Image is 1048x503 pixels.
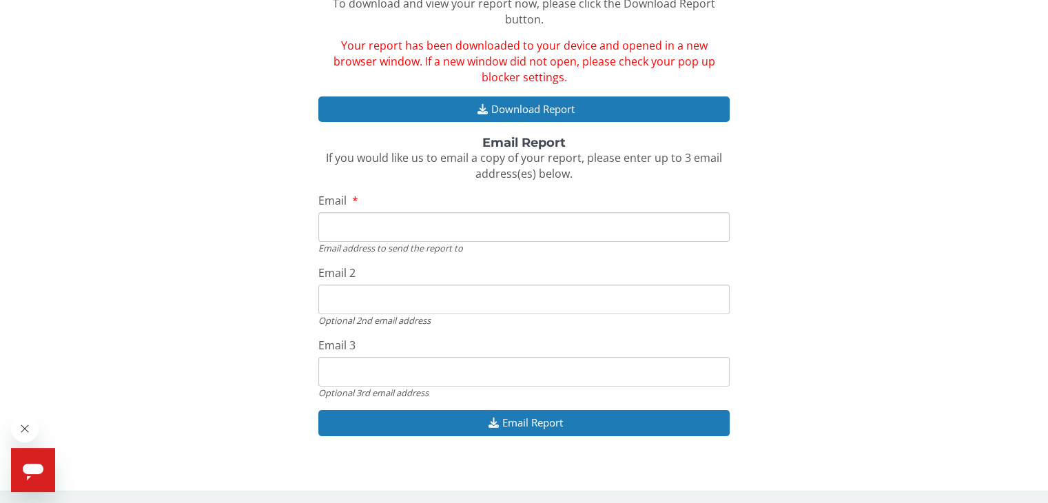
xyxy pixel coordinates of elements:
span: Help [8,10,30,21]
span: Email 3 [318,338,356,353]
span: Your report has been downloaded to your device and opened in a new browser window. If a new windo... [333,38,715,85]
strong: Email Report [482,135,566,150]
button: Download Report [318,96,729,122]
iframe: Button to launch messaging window [11,448,55,492]
iframe: Close message [11,415,39,442]
div: Optional 2nd email address [318,314,729,327]
div: Optional 3rd email address [318,387,729,399]
span: Email 2 [318,265,356,280]
span: Email [318,193,347,208]
span: If you would like us to email a copy of your report, please enter up to 3 email address(es) below. [326,150,722,181]
div: Email address to send the report to [318,242,729,254]
button: Email Report [318,410,729,435]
